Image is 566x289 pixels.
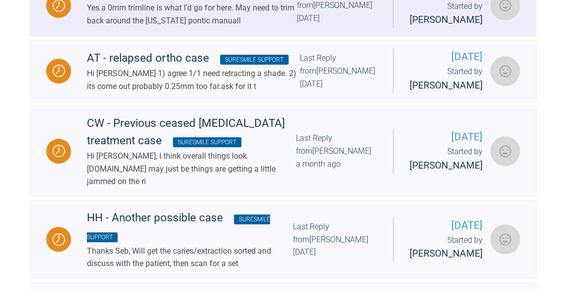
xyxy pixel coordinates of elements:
a: WaitingAT - relapsed ortho case SureSmile SupportHi [PERSON_NAME] 1) agree 1/1 need retracting a ... [30,40,536,102]
img: Cathryn Sherlock [490,56,520,86]
img: Waiting [53,65,65,77]
span: [PERSON_NAME] [409,14,482,25]
div: Hi [PERSON_NAME], I think overall things look [DOMAIN_NAME] may just be things are getting a litt... [87,150,295,188]
div: Yes a 0mm trimline is what I’d go for here. May need to trim back around the [US_STATE] pontic ma... [87,1,297,27]
div: Started by [409,65,482,93]
img: Cathryn Sherlock [490,224,520,254]
img: Waiting [53,145,65,157]
div: Thanks Seb, Will get the caries/extraction sorted and discuss with the patient, then scan for a set [87,245,292,270]
span: [PERSON_NAME] [409,248,482,259]
div: Last Reply from [PERSON_NAME] [DATE] [292,220,377,259]
div: HH - Another possible case [87,209,292,245]
div: CW - Previous ceased [MEDICAL_DATA] treatment case [87,114,295,150]
div: AT - relapsed ortho case [87,49,299,67]
img: Waiting [53,233,65,246]
span: SureSmile Support [87,214,270,242]
span: SureSmile Support [173,137,241,147]
div: Hi [PERSON_NAME] 1) agree 1/1 need retracting a shade. 2) its come out probably 0.25mm too far.as... [87,67,299,93]
img: Cathryn Sherlock [490,136,520,166]
div: Started by [409,234,482,262]
span: SureSmile Support [220,55,288,65]
a: WaitingHH - Another possible case SureSmile SupportThanks Seb, Will get the caries/extraction sor... [30,200,536,279]
span: [DATE] [409,49,482,65]
div: Last Reply from [PERSON_NAME] [DATE] [299,52,377,90]
a: WaitingCW - Previous ceased [MEDICAL_DATA] treatment case SureSmile SupportHi [PERSON_NAME], I th... [30,106,536,196]
span: [PERSON_NAME] [409,80,482,91]
div: Last Reply from [PERSON_NAME] a month ago [295,132,377,170]
span: [PERSON_NAME] [409,160,482,171]
div: Started by [409,145,482,173]
span: [DATE] [409,217,482,234]
span: [DATE] [409,129,482,145]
